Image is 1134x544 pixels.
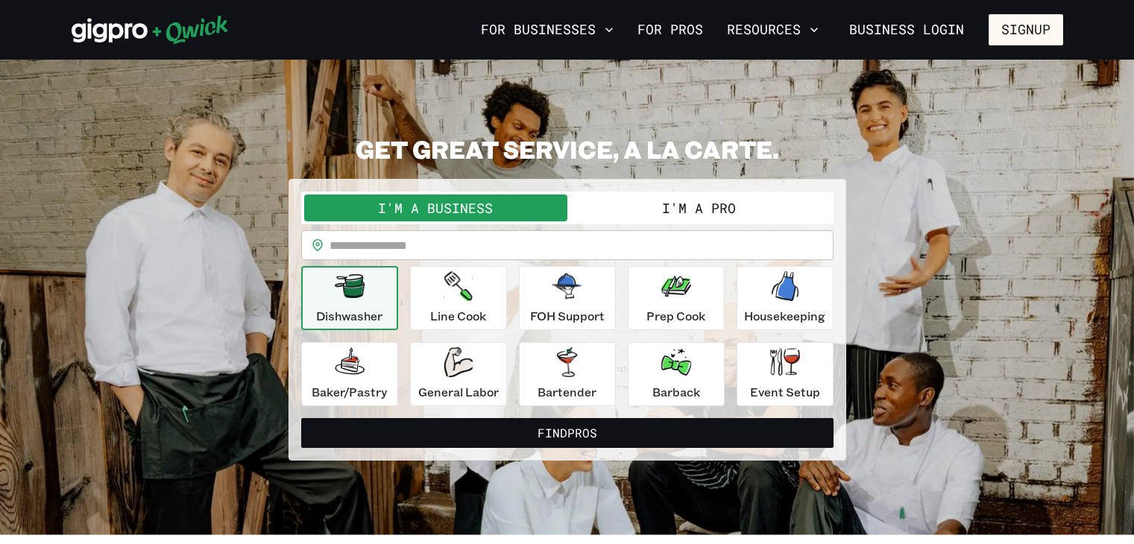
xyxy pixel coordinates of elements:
[312,383,387,401] p: Baker/Pastry
[301,342,398,406] button: Baker/Pastry
[475,17,620,42] button: For Businesses
[744,307,825,325] p: Housekeeping
[721,17,825,42] button: Resources
[631,17,709,42] a: For Pros
[301,418,834,448] button: FindPros
[430,307,486,325] p: Line Cook
[304,194,567,221] button: I'm a Business
[538,383,596,401] p: Bartender
[410,266,507,330] button: Line Cook
[737,266,834,330] button: Housekeeping
[567,194,831,221] button: I'm a Pro
[628,342,725,406] button: Barback
[410,342,507,406] button: General Labor
[519,266,616,330] button: FOH Support
[519,342,616,406] button: Bartender
[646,307,705,325] p: Prep Cook
[418,383,499,401] p: General Labor
[301,266,398,330] button: Dishwasher
[750,383,820,401] p: Event Setup
[530,307,605,325] p: FOH Support
[289,134,846,164] h2: GET GREAT SERVICE, A LA CARTE.
[628,266,725,330] button: Prep Cook
[316,307,382,325] p: Dishwasher
[837,14,977,45] a: Business Login
[652,383,700,401] p: Barback
[737,342,834,406] button: Event Setup
[989,14,1063,45] button: Signup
